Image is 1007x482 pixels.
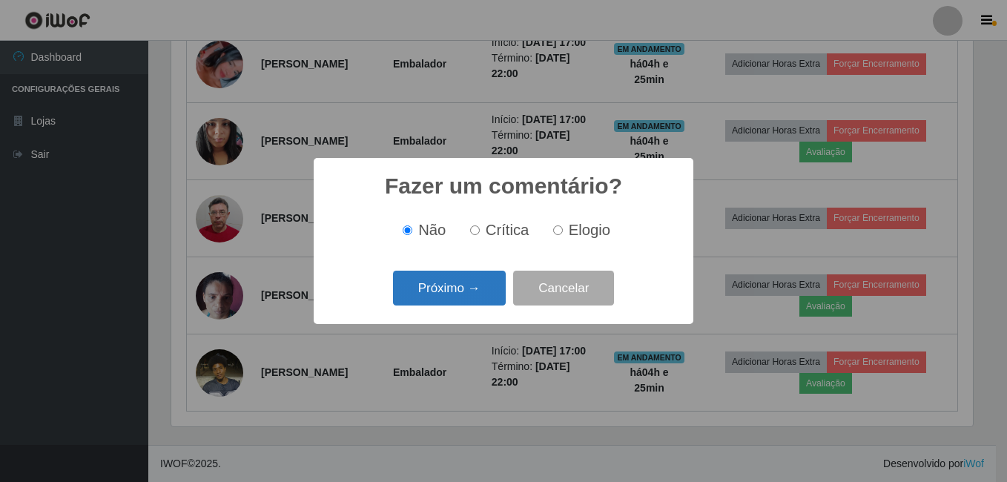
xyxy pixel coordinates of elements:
input: Elogio [553,225,563,235]
input: Crítica [470,225,480,235]
span: Elogio [569,222,610,238]
h2: Fazer um comentário? [385,173,622,199]
button: Cancelar [513,271,614,306]
input: Não [403,225,412,235]
span: Não [418,222,446,238]
button: Próximo → [393,271,506,306]
span: Crítica [486,222,529,238]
